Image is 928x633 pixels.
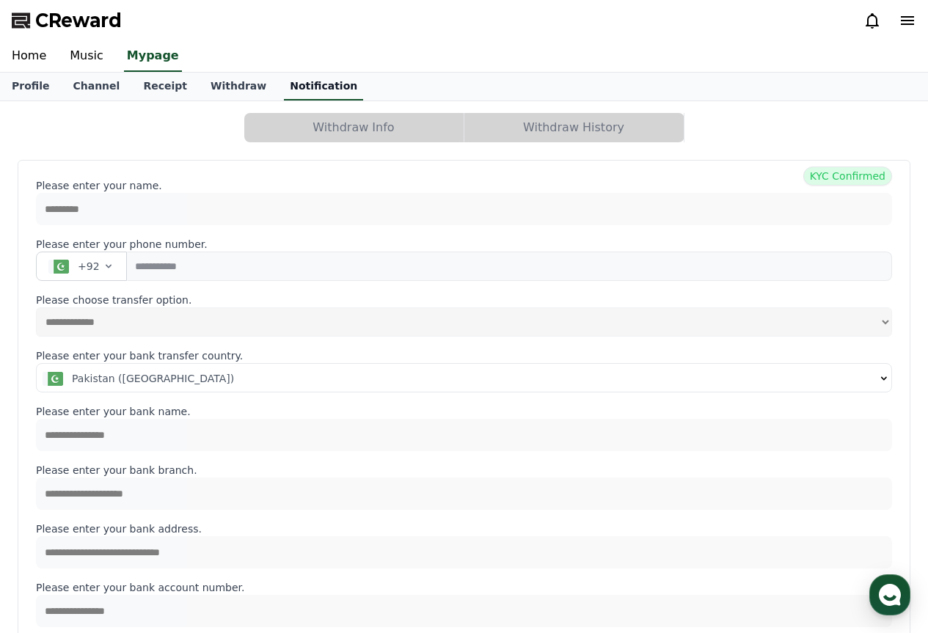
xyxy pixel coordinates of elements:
p: Please enter your bank account number. [36,580,892,595]
span: KYC Confirmed [803,167,892,186]
a: Home [4,465,97,502]
a: Settings [189,465,282,502]
span: Home [37,487,63,499]
a: Receipt [131,73,199,100]
button: Withdraw History [464,113,684,142]
p: Please enter your bank transfer country. [36,348,892,363]
button: Withdraw Info [244,113,464,142]
span: Pakistan (‫[GEOGRAPHIC_DATA]‬‎) [72,371,234,386]
p: Please enter your phone number. [36,237,892,252]
a: Withdraw [199,73,278,100]
p: Please enter your bank address. [36,522,892,536]
span: Settings [217,487,253,499]
span: CReward [35,9,122,32]
a: Music [58,41,115,72]
a: Notification [284,73,363,100]
p: Please enter your bank branch. [36,463,892,478]
span: +92 [78,259,100,274]
p: Please enter your bank name. [36,404,892,419]
a: CReward [12,9,122,32]
span: Messages [122,488,165,500]
p: Please choose transfer option. [36,293,892,307]
a: Messages [97,465,189,502]
p: Please enter your name. [36,178,892,193]
a: Channel [61,73,131,100]
a: Mypage [124,41,182,72]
